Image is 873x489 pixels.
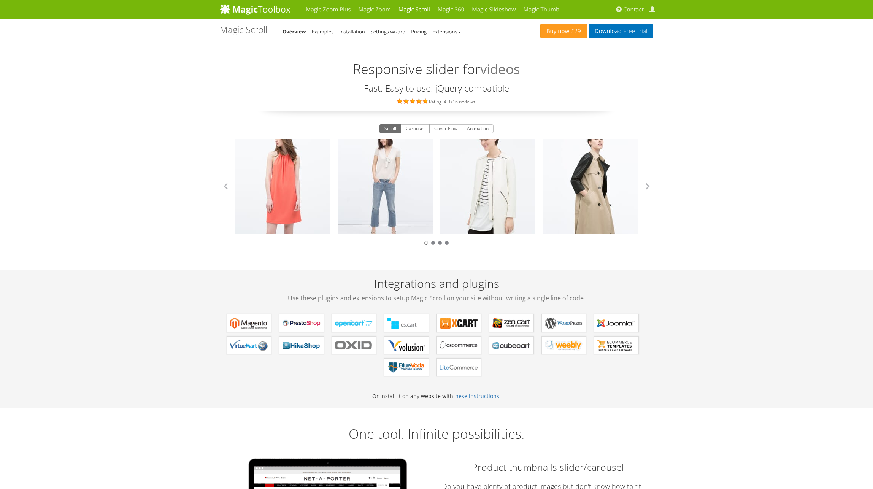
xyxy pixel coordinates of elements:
[230,340,268,351] b: Magic Scroll for VirtueMart
[622,28,647,34] span: Free Trial
[436,336,481,354] a: Magic Scroll for osCommerce
[411,28,427,35] a: Pricing
[384,336,429,354] a: Magic Scroll for Volusion
[442,460,653,474] h2: Product thumbnails slider/carousel
[220,52,653,79] h2: Responsive slider for
[545,340,583,351] b: Magic Scroll for Weebly
[371,28,406,35] a: Settings wizard
[492,318,530,329] b: Magic Scroll for Zen Cart
[283,28,306,35] a: Overview
[452,98,475,105] a: 16 reviews
[432,28,461,35] a: Extensions
[230,318,268,329] b: Magic Scroll for Magento
[597,318,635,329] b: Magic Scroll for Joomla
[335,318,373,329] b: Magic Scroll for OpenCart
[220,294,653,303] span: Use these plugins and extensions to setup Magic Scroll on your site without writing a single line...
[541,336,586,354] a: Magic Scroll for Weebly
[623,6,644,13] span: Contact
[387,318,425,329] b: Magic Scroll for CS-Cart
[480,59,520,79] span: videos
[279,314,324,332] a: Magic Scroll for PrestaShop
[594,314,639,332] a: Magic Scroll for Joomla
[453,392,499,400] a: these instructions
[462,124,494,133] button: Animation
[220,277,653,303] h2: Integrations and plugins
[279,336,324,354] a: Magic Scroll for HikaShop
[220,97,653,105] div: Rating: 4.9 ( )
[384,358,429,376] a: Magic Scroll for BlueVoda
[569,28,581,34] span: £29
[387,340,425,351] b: Magic Scroll for Volusion
[489,314,534,332] a: Magic Scroll for Zen Cart
[436,358,481,376] a: Magic Scroll for LiteCommerce
[220,83,653,93] h3: Fast. Easy to use. jQuery compatible
[541,314,586,332] a: Magic Scroll for WordPress
[440,362,478,373] b: Magic Scroll for LiteCommerce
[429,124,462,133] button: Cover Flow
[332,314,376,332] a: Magic Scroll for OpenCart
[545,318,583,329] b: Magic Scroll for WordPress
[220,25,267,35] h1: Magic Scroll
[332,336,376,354] a: Magic Scroll for OXID
[594,336,639,354] a: Magic Scroll for ecommerce Templates
[387,362,425,373] b: Magic Scroll for BlueVoda
[220,427,653,441] h2: One tool. Infinite possibilities.
[312,28,334,35] a: Examples
[379,124,401,133] button: Scroll
[283,318,321,329] b: Magic Scroll for PrestaShop
[283,340,321,351] b: Magic Scroll for HikaShop
[440,318,478,329] b: Magic Scroll for X-Cart
[589,24,653,38] a: DownloadFree Trial
[492,340,530,351] b: Magic Scroll for CubeCart
[489,336,534,354] a: Magic Scroll for CubeCart
[227,314,271,332] a: Magic Scroll for Magento
[440,340,478,351] b: Magic Scroll for osCommerce
[220,3,290,15] img: MagicToolbox.com - Image tools for your website
[340,28,365,35] a: Installation
[540,24,587,38] a: Buy now£29
[436,314,481,332] a: Magic Scroll for X-Cart
[220,270,653,408] div: Or install it on any website with .
[384,314,429,332] a: Magic Scroll for CS-Cart
[227,336,271,354] a: Magic Scroll for VirtueMart
[597,340,635,351] b: Magic Scroll for ecommerce Templates
[335,340,373,351] b: Magic Scroll for OXID
[401,124,430,133] button: Carousel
